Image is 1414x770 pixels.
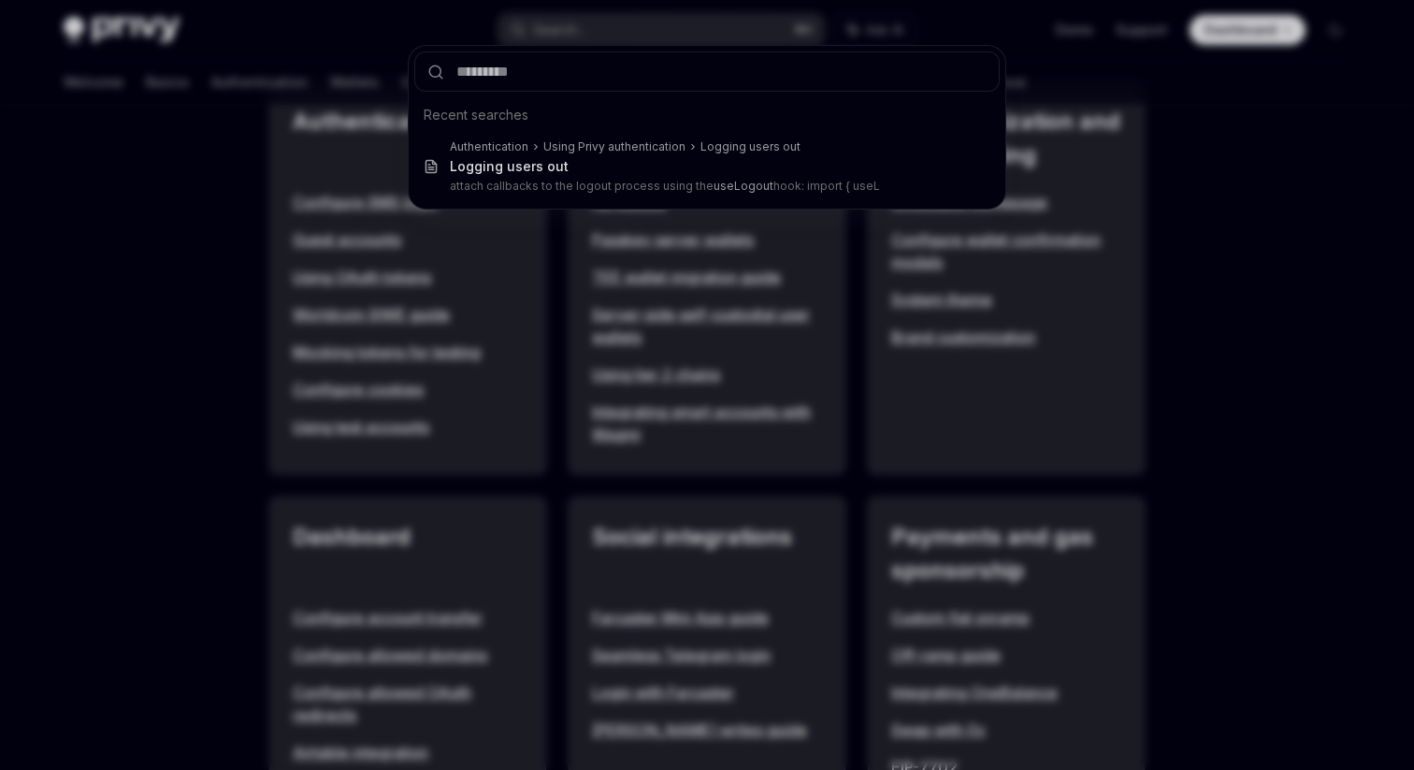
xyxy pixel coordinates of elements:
[450,179,960,194] p: attach callbacks to the logout process using the hook: import { useL
[450,139,528,154] div: Authentication
[450,158,569,175] div: Logging users out
[700,139,801,154] div: Logging users out
[543,139,685,154] div: Using Privy authentication
[714,179,773,193] b: useLogout
[424,106,528,124] span: Recent searches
